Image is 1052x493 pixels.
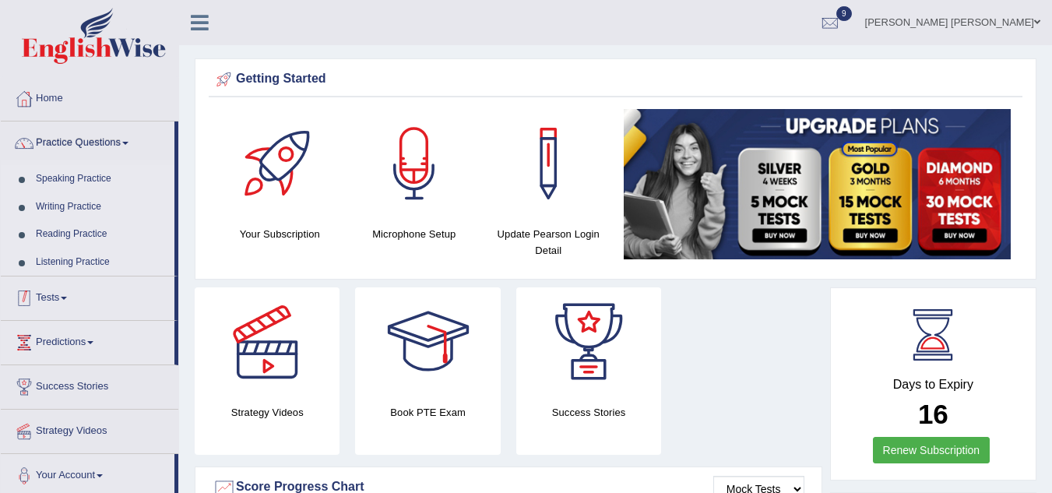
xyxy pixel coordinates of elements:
div: Getting Started [213,68,1019,91]
span: 9 [836,6,852,21]
a: Speaking Practice [29,165,174,193]
a: Practice Questions [1,121,174,160]
a: Reading Practice [29,220,174,248]
h4: Book PTE Exam [355,404,500,421]
h4: Success Stories [516,404,661,421]
h4: Microphone Setup [355,226,474,242]
a: Writing Practice [29,193,174,221]
b: 16 [918,399,948,429]
h4: Days to Expiry [848,378,1019,392]
a: Home [1,77,178,116]
a: Your Account [1,454,174,493]
h4: Strategy Videos [195,404,340,421]
h4: Your Subscription [220,226,340,242]
a: Tests [1,276,174,315]
a: Strategy Videos [1,410,178,449]
a: Listening Practice [29,248,174,276]
h4: Update Pearson Login Detail [489,226,608,259]
a: Renew Subscription [873,437,990,463]
img: small5.jpg [624,109,1012,259]
a: Predictions [1,321,174,360]
a: Success Stories [1,365,178,404]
